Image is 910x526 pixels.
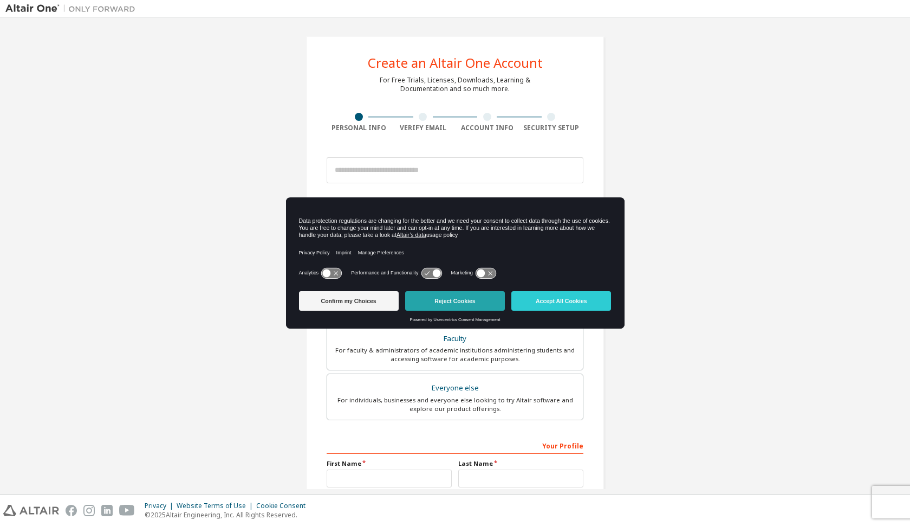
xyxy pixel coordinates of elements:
[380,76,530,93] div: For Free Trials, Licenses, Downloads, Learning & Documentation and so much more.
[458,459,583,468] label: Last Name
[334,331,576,347] div: Faculty
[256,502,312,510] div: Cookie Consent
[3,505,59,516] img: altair_logo.svg
[368,56,543,69] div: Create an Altair One Account
[101,505,113,516] img: linkedin.svg
[327,195,583,213] div: Account Type
[83,505,95,516] img: instagram.svg
[391,124,456,132] div: Verify Email
[145,502,177,510] div: Privacy
[327,459,452,468] label: First Name
[519,124,584,132] div: Security Setup
[327,437,583,454] div: Your Profile
[145,510,312,519] p: © 2025 Altair Engineering, Inc. All Rights Reserved.
[334,381,576,396] div: Everyone else
[334,396,576,413] div: For individuals, businesses and everyone else looking to try Altair software and explore our prod...
[327,124,391,132] div: Personal Info
[455,124,519,132] div: Account Info
[334,346,576,363] div: For faculty & administrators of academic institutions administering students and accessing softwa...
[5,3,141,14] img: Altair One
[66,505,77,516] img: facebook.svg
[119,505,135,516] img: youtube.svg
[177,502,256,510] div: Website Terms of Use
